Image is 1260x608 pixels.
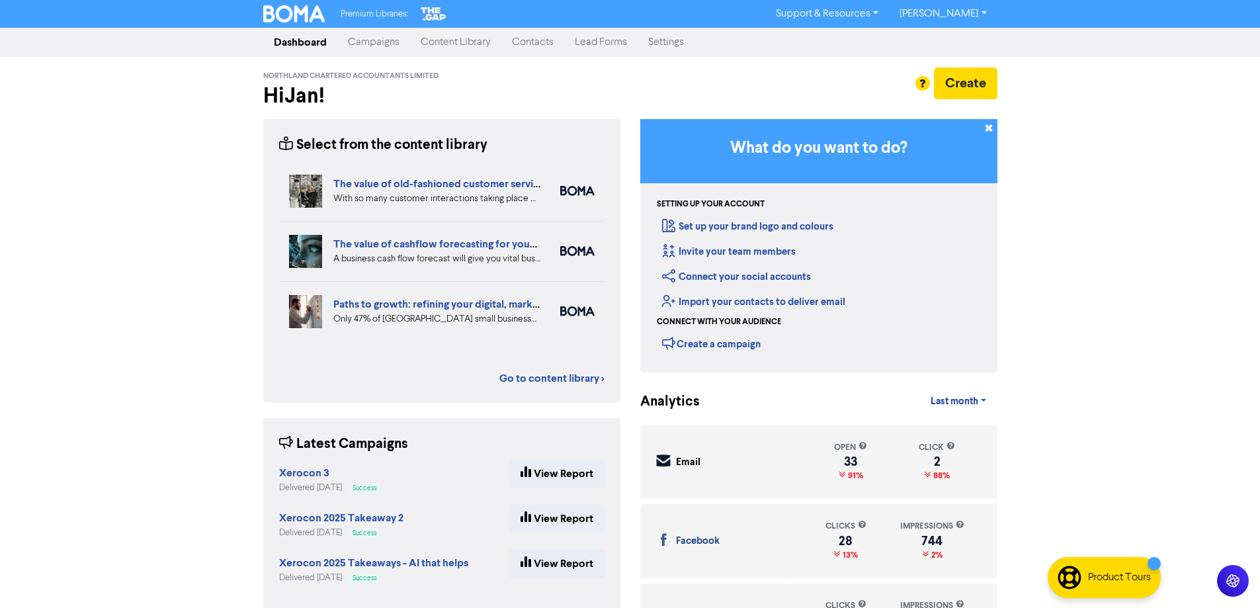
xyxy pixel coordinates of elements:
a: Campaigns [337,29,410,56]
div: Analytics [640,392,683,412]
span: 88% [931,470,950,481]
img: boma_accounting [560,246,595,256]
div: Select from the content library [279,135,487,155]
a: View Report [509,550,605,578]
a: Xerocon 2025 Takeaways - AI that helps [279,558,468,569]
div: Getting Started in BOMA [640,119,997,372]
div: Facebook [676,534,720,549]
span: Success [353,575,376,582]
a: Lead Forms [564,29,638,56]
a: Set up your brand logo and colours [662,220,833,233]
a: Contacts [501,29,564,56]
span: Premium Libraries: [341,10,408,19]
span: 13% [840,550,858,560]
a: View Report [509,460,605,488]
a: Content Library [410,29,501,56]
button: Create [934,67,997,99]
div: Email [676,455,700,470]
a: Dashboard [263,29,337,56]
div: open [834,441,867,454]
a: Go to content library > [499,370,605,386]
div: Setting up your account [657,198,765,210]
span: Success [353,530,376,537]
a: The value of cashflow forecasting for your business [333,238,577,251]
img: BOMA Logo [263,5,325,22]
span: 91% [845,470,863,481]
a: Xerocon 2025 Takeaway 2 [279,513,403,524]
span: Success [353,485,376,492]
a: Xerocon 3 [279,468,329,479]
iframe: Chat Widget [1194,544,1260,608]
img: boma [560,186,595,196]
a: Support & Resources [765,3,889,24]
a: View Report [509,505,605,533]
div: Create a campaign [662,333,761,353]
img: The Gap [419,5,448,22]
div: Delivered [DATE] [279,482,382,494]
div: Only 47% of New Zealand small businesses expect growth in 2025. We’ve highlighted four key ways y... [333,312,540,326]
div: With so many customer interactions taking place online, your online customer service has to be fi... [333,192,540,206]
strong: Xerocon 2025 Takeaway 2 [279,511,403,525]
div: 744 [900,536,964,546]
span: Last month [931,396,978,408]
div: 28 [825,536,866,546]
a: [PERSON_NAME] [889,3,997,24]
img: boma [560,306,595,316]
a: Invite your team members [662,245,796,258]
span: 2% [929,550,943,560]
span: Northland Chartered Accountants Limited [263,71,439,81]
div: 2 [919,456,955,467]
div: Latest Campaigns [279,434,408,455]
a: Import your contacts to deliver email [662,296,845,308]
div: Delivered [DATE] [279,527,403,539]
div: Connect with your audience [657,316,781,328]
h3: What do you want to do? [660,139,978,158]
a: Connect your social accounts [662,271,811,283]
a: Last month [920,388,997,415]
div: 33 [834,456,867,467]
a: Settings [638,29,694,56]
div: clicks [825,520,866,533]
strong: Xerocon 2025 Takeaways - AI that helps [279,556,468,570]
div: click [919,441,955,454]
a: Paths to growth: refining your digital, market and export strategies [333,298,646,311]
a: The value of old-fashioned customer service: getting data insights [333,177,644,191]
h2: Hi Jan ! [263,83,620,109]
div: impressions [900,520,964,533]
div: A business cash flow forecast will give you vital business intelligence to help you scenario-plan... [333,252,540,266]
div: Delivered [DATE] [279,572,468,584]
strong: Xerocon 3 [279,466,329,480]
